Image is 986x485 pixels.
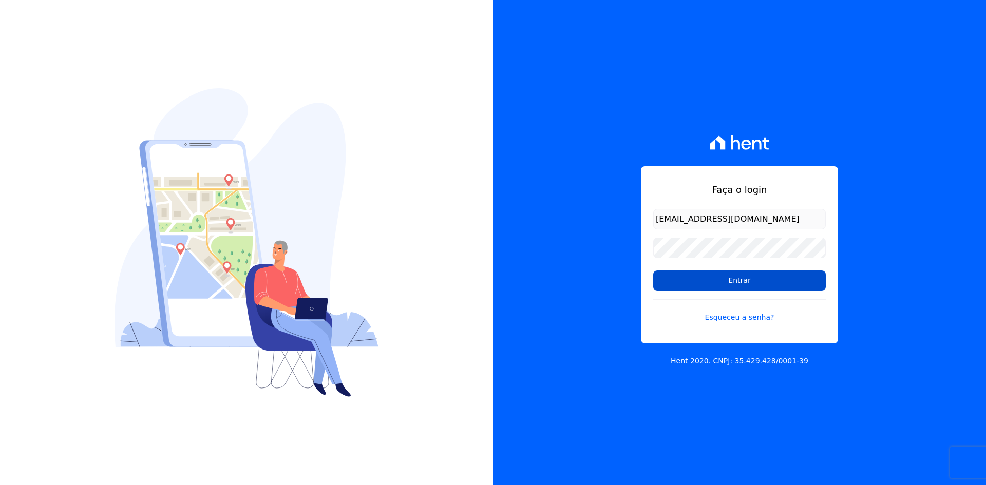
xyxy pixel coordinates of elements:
[671,356,808,366] p: Hent 2020. CNPJ: 35.429.428/0001-39
[653,183,826,197] h1: Faça o login
[653,299,826,323] a: Esqueceu a senha?
[115,88,378,397] img: Login
[653,270,826,291] input: Entrar
[653,209,826,229] input: Email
